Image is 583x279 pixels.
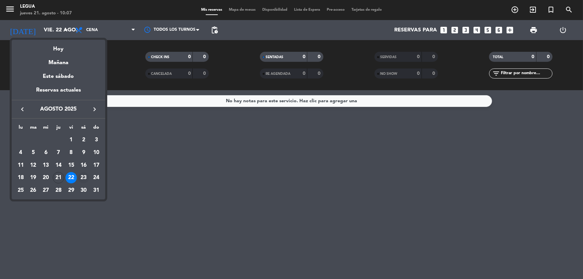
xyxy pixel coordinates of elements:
[15,147,26,158] div: 4
[78,124,90,134] th: sábado
[90,134,103,146] td: 3 de agosto de 2025
[90,159,103,172] td: 17 de agosto de 2025
[15,160,26,171] div: 11
[39,159,52,172] td: 13 de agosto de 2025
[91,105,99,113] i: keyboard_arrow_right
[65,124,78,134] th: viernes
[12,40,105,53] div: Hoy
[65,146,78,159] td: 8 de agosto de 2025
[91,147,102,158] div: 10
[78,159,90,172] td: 16 de agosto de 2025
[27,172,40,184] td: 19 de agosto de 2025
[27,159,40,172] td: 12 de agosto de 2025
[78,146,90,159] td: 9 de agosto de 2025
[52,172,65,184] td: 21 de agosto de 2025
[91,172,102,183] div: 24
[90,146,103,159] td: 10 de agosto de 2025
[18,105,26,113] i: keyboard_arrow_left
[65,172,78,184] td: 22 de agosto de 2025
[28,160,39,171] div: 12
[40,160,51,171] div: 13
[78,185,89,196] div: 30
[65,147,77,158] div: 8
[12,86,105,100] div: Reservas actuales
[28,147,39,158] div: 5
[52,184,65,197] td: 28 de agosto de 2025
[90,184,103,197] td: 31 de agosto de 2025
[40,172,51,183] div: 20
[91,134,102,146] div: 3
[65,172,77,183] div: 22
[39,146,52,159] td: 6 de agosto de 2025
[90,124,103,134] th: domingo
[65,159,78,172] td: 15 de agosto de 2025
[91,185,102,196] div: 31
[53,160,64,171] div: 14
[52,124,65,134] th: jueves
[39,172,52,184] td: 20 de agosto de 2025
[78,184,90,197] td: 30 de agosto de 2025
[15,172,26,183] div: 18
[78,147,89,158] div: 9
[14,134,65,146] td: AGO.
[27,124,40,134] th: martes
[65,134,78,146] td: 1 de agosto de 2025
[78,172,90,184] td: 23 de agosto de 2025
[65,185,77,196] div: 29
[53,172,64,183] div: 21
[78,134,90,146] td: 2 de agosto de 2025
[28,105,89,114] span: agosto 2025
[15,185,26,196] div: 25
[78,160,89,171] div: 16
[12,67,105,86] div: Este sábado
[12,53,105,67] div: Mañana
[16,105,28,114] button: keyboard_arrow_left
[14,159,27,172] td: 11 de agosto de 2025
[40,147,51,158] div: 6
[65,184,78,197] td: 29 de agosto de 2025
[89,105,101,114] button: keyboard_arrow_right
[39,184,52,197] td: 27 de agosto de 2025
[14,124,27,134] th: lunes
[53,147,64,158] div: 7
[27,146,40,159] td: 5 de agosto de 2025
[52,159,65,172] td: 14 de agosto de 2025
[14,172,27,184] td: 18 de agosto de 2025
[78,172,89,183] div: 23
[90,172,103,184] td: 24 de agosto de 2025
[65,134,77,146] div: 1
[28,185,39,196] div: 26
[14,184,27,197] td: 25 de agosto de 2025
[14,146,27,159] td: 4 de agosto de 2025
[52,146,65,159] td: 7 de agosto de 2025
[91,160,102,171] div: 17
[65,160,77,171] div: 15
[53,185,64,196] div: 28
[39,124,52,134] th: miércoles
[40,185,51,196] div: 27
[28,172,39,183] div: 19
[27,184,40,197] td: 26 de agosto de 2025
[78,134,89,146] div: 2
